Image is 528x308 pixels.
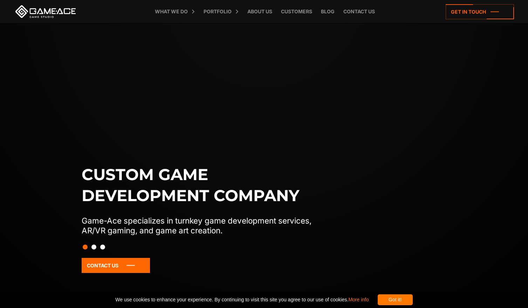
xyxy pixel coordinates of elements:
[446,4,514,19] a: Get in touch
[378,294,413,305] div: Got it!
[82,258,150,273] a: Contact Us
[115,294,369,305] span: We use cookies to enhance your experience. By continuing to visit this site you agree to our use ...
[348,297,369,302] a: More info
[100,241,105,253] button: Slide 3
[83,241,88,253] button: Slide 1
[91,241,96,253] button: Slide 2
[82,164,326,206] h1: Custom game development company
[82,216,326,235] p: Game-Ace specializes in turnkey game development services, AR/VR gaming, and game art creation.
